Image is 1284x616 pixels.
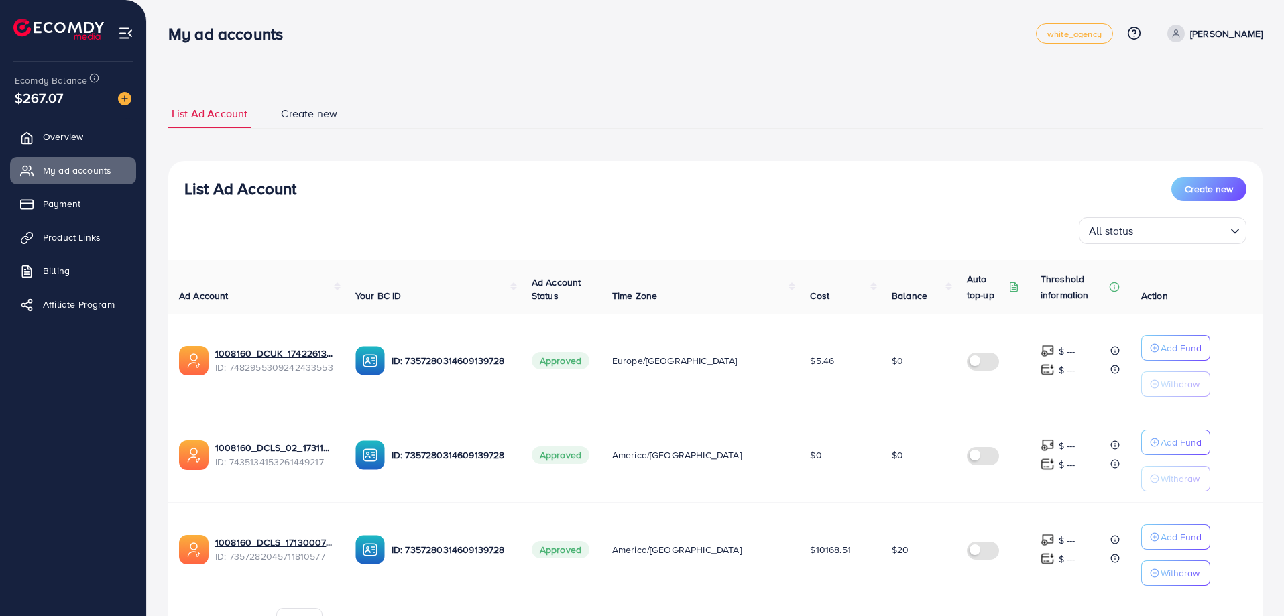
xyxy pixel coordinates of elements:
span: $0 [892,354,903,367]
button: Withdraw [1141,466,1210,491]
a: Billing [10,257,136,284]
p: $ --- [1059,362,1075,378]
p: ID: 7357280314609139728 [392,353,510,369]
button: Create new [1171,177,1246,201]
a: 1008160_DCLS_02_1731127077568 [215,441,334,454]
div: Search for option [1079,217,1246,244]
a: 1008160_DCUK_1742261318438 [215,347,334,360]
img: image [118,92,131,105]
img: top-up amount [1041,457,1055,471]
span: Your BC ID [355,289,402,302]
span: Approved [532,352,589,369]
span: Create new [1185,182,1233,196]
p: $ --- [1059,343,1075,359]
a: Payment [10,190,136,217]
span: Ad Account Status [532,275,581,302]
span: Time Zone [612,289,657,302]
span: Create new [281,106,337,121]
span: Europe/[GEOGRAPHIC_DATA] [612,354,738,367]
p: $ --- [1059,456,1075,473]
a: Product Links [10,224,136,251]
p: Add Fund [1161,434,1202,450]
span: America/[GEOGRAPHIC_DATA] [612,448,742,462]
button: Add Fund [1141,335,1210,361]
h3: List Ad Account [184,179,296,198]
a: My ad accounts [10,157,136,184]
img: ic-ba-acc.ded83a64.svg [355,535,385,564]
img: ic-ads-acc.e4c84228.svg [179,535,209,564]
button: Add Fund [1141,430,1210,455]
span: $10168.51 [810,543,850,556]
span: America/[GEOGRAPHIC_DATA] [612,543,742,556]
img: top-up amount [1041,438,1055,452]
div: <span class='underline'>1008160_DCLS_02_1731127077568</span></br>7435134153261449217 [215,441,334,469]
span: ID: 7482955309242433553 [215,361,334,374]
div: <span class='underline'>1008160_DCUK_1742261318438</span></br>7482955309242433553 [215,347,334,374]
p: Withdraw [1161,376,1200,392]
p: Withdraw [1161,565,1200,581]
span: Ecomdy Balance [15,74,87,87]
span: Action [1141,289,1168,302]
button: Withdraw [1141,560,1210,586]
span: Balance [892,289,927,302]
span: Billing [43,264,70,278]
a: [PERSON_NAME] [1162,25,1263,42]
span: Payment [43,197,80,210]
span: List Ad Account [172,106,247,121]
span: Cost [810,289,829,302]
a: Overview [10,123,136,150]
span: $5.46 [810,354,834,367]
button: Add Fund [1141,524,1210,550]
span: All status [1086,221,1136,241]
span: $20 [892,543,909,556]
p: $ --- [1059,551,1075,567]
p: Threshold information [1041,271,1106,303]
span: Approved [532,446,589,464]
img: logo [13,19,104,40]
p: Auto top-up [967,271,1006,303]
span: ID: 7357282045711810577 [215,550,334,563]
img: top-up amount [1041,533,1055,547]
span: Product Links [43,231,101,244]
span: Ad Account [179,289,229,302]
p: ID: 7357280314609139728 [392,447,510,463]
span: $0 [892,448,903,462]
h3: My ad accounts [168,24,294,44]
a: 1008160_DCLS_1713000734080 [215,536,334,549]
button: Withdraw [1141,371,1210,397]
img: ic-ads-acc.e4c84228.svg [179,346,209,375]
p: Add Fund [1161,340,1202,356]
img: menu [118,25,133,41]
img: ic-ba-acc.ded83a64.svg [355,440,385,470]
img: top-up amount [1041,363,1055,377]
span: ID: 7435134153261449217 [215,455,334,469]
img: ic-ads-acc.e4c84228.svg [179,440,209,470]
a: Affiliate Program [10,291,136,318]
input: Search for option [1138,219,1225,241]
p: [PERSON_NAME] [1190,25,1263,42]
span: Approved [532,541,589,558]
span: $267.07 [15,88,63,107]
p: $ --- [1059,532,1075,548]
p: Withdraw [1161,471,1200,487]
img: top-up amount [1041,344,1055,358]
p: ID: 7357280314609139728 [392,542,510,558]
img: top-up amount [1041,552,1055,566]
img: ic-ba-acc.ded83a64.svg [355,346,385,375]
p: $ --- [1059,438,1075,454]
span: Overview [43,130,83,143]
span: $0 [810,448,821,462]
span: Affiliate Program [43,298,115,311]
span: white_agency [1047,29,1102,38]
p: Add Fund [1161,529,1202,545]
a: white_agency [1036,23,1113,44]
div: <span class='underline'>1008160_DCLS_1713000734080</span></br>7357282045711810577 [215,536,334,563]
span: My ad accounts [43,164,111,177]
